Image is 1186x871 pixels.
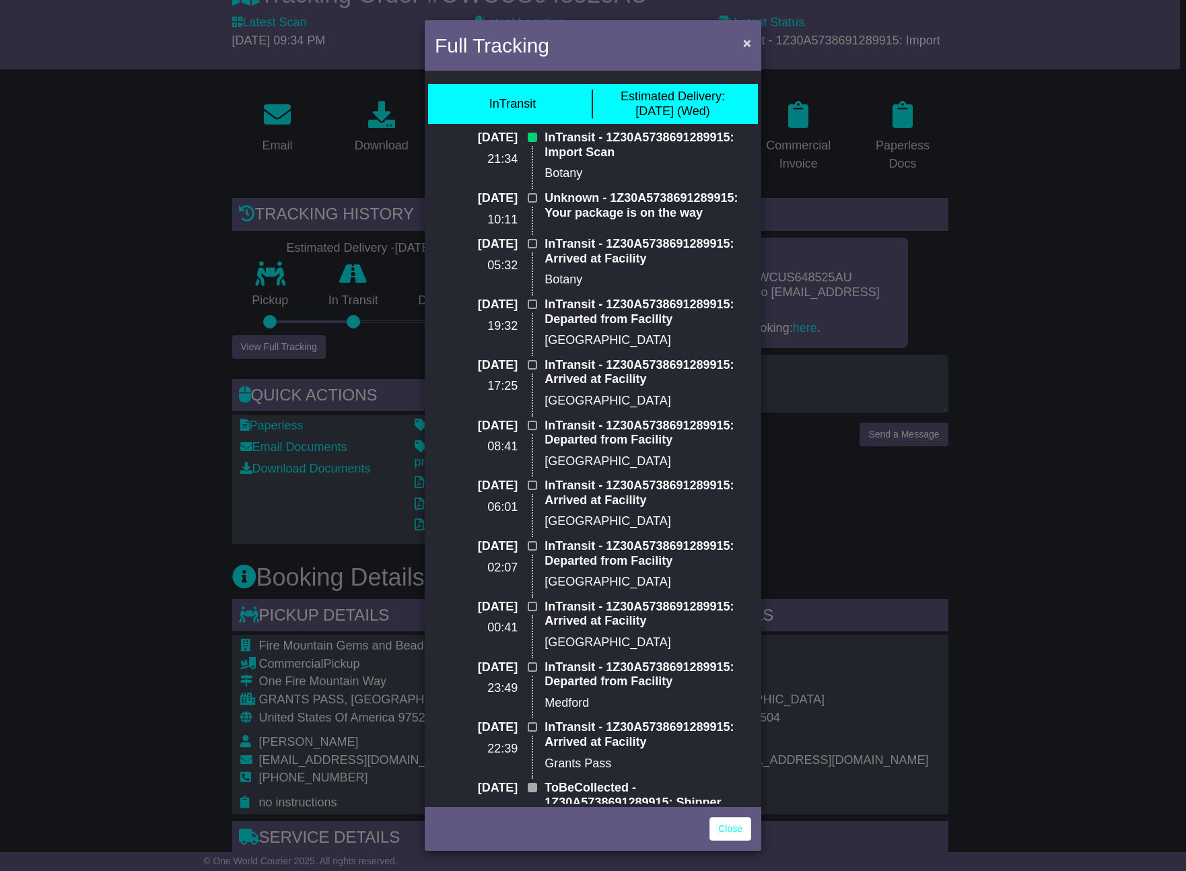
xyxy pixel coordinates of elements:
p: [DATE] [435,131,518,145]
p: 08:41 [435,440,518,454]
p: [DATE] [435,479,518,493]
p: [GEOGRAPHIC_DATA] [545,635,751,650]
p: InTransit - 1Z30A5738691289915: Departed from Facility [545,660,751,689]
p: InTransit - 1Z30A5738691289915: Arrived at Facility [545,479,751,508]
p: [GEOGRAPHIC_DATA] [545,394,751,409]
p: 19:32 [435,319,518,334]
p: InTransit - 1Z30A5738691289915: Import Scan [545,131,751,160]
p: 05:32 [435,258,518,273]
p: InTransit - 1Z30A5738691289915: Departed from Facility [545,539,751,568]
p: [DATE] [435,539,518,554]
p: [GEOGRAPHIC_DATA] [545,575,751,590]
p: 23:49 [435,681,518,696]
span: Estimated Delivery: [621,90,725,103]
p: [DATE] [435,720,518,735]
p: Botany [545,166,751,181]
p: [GEOGRAPHIC_DATA] [545,333,751,348]
p: 06:01 [435,500,518,515]
p: [DATE] [435,358,518,373]
p: InTransit - 1Z30A5738691289915: Departed from Facility [545,419,751,448]
p: [DATE] [435,419,518,433]
p: Grants Pass [545,757,751,771]
p: [GEOGRAPHIC_DATA] [545,514,751,529]
p: [DATE] [435,191,518,206]
p: 10:11 [435,213,518,228]
p: InTransit - 1Z30A5738691289915: Arrived at Facility [545,720,751,749]
p: [DATE] [435,781,518,796]
h4: Full Tracking [435,30,549,61]
div: [DATE] (Wed) [621,90,725,118]
p: 21:43 [435,802,518,817]
p: Unknown - 1Z30A5738691289915: Your package is on the way [545,191,751,220]
p: 00:41 [435,621,518,635]
div: InTransit [489,97,536,112]
p: 02:07 [435,561,518,576]
p: Botany [545,273,751,287]
p: InTransit - 1Z30A5738691289915: Arrived at Facility [545,600,751,629]
p: [DATE] [435,298,518,312]
p: 17:25 [435,379,518,394]
button: Close [736,29,758,57]
a: Close [709,817,751,841]
p: 22:39 [435,742,518,757]
span: × [743,35,751,50]
p: InTransit - 1Z30A5738691289915: Departed from Facility [545,298,751,326]
p: [DATE] [435,237,518,252]
p: ToBeCollected - 1Z30A5738691289915: Shipper created a label, UPS has not received the package yet. [545,781,751,839]
p: InTransit - 1Z30A5738691289915: Arrived at Facility [545,358,751,387]
p: [DATE] [435,660,518,675]
p: [GEOGRAPHIC_DATA] [545,454,751,469]
p: InTransit - 1Z30A5738691289915: Arrived at Facility [545,237,751,266]
p: 21:34 [435,152,518,167]
p: [DATE] [435,600,518,615]
p: Medford [545,696,751,711]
